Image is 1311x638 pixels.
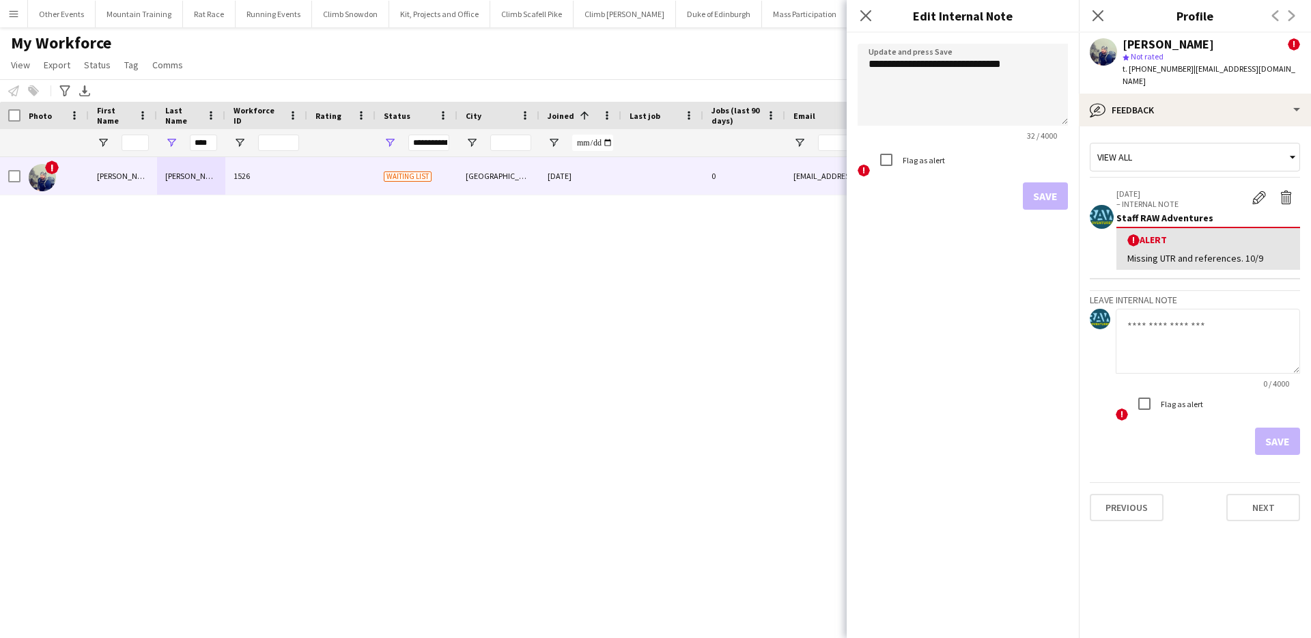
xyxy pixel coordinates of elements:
span: Export [44,59,70,71]
div: [GEOGRAPHIC_DATA] [457,157,539,195]
h3: Edit Internal Note [847,7,1079,25]
app-action-btn: Export XLSX [76,83,93,99]
span: Photo [29,111,52,121]
button: Mass Participation [762,1,848,27]
p: – INTERNAL NOTE [1116,199,1245,209]
button: Climb Scafell Pike [490,1,574,27]
span: Email [793,111,815,121]
button: Open Filter Menu [548,137,560,149]
button: Open Filter Menu [384,137,396,149]
button: Open Filter Menu [793,137,806,149]
label: Flag as alert [1158,399,1203,409]
span: City [466,111,481,121]
span: ! [1288,38,1300,51]
div: [PERSON_NAME] [1123,38,1214,51]
a: Tag [119,56,144,74]
span: ! [45,161,59,174]
button: Open Filter Menu [234,137,246,149]
span: My Workforce [11,33,111,53]
input: Workforce ID Filter Input [258,135,299,151]
span: 0 / 4000 [1252,378,1300,389]
button: Climb [PERSON_NAME] [574,1,676,27]
input: Last Name Filter Input [190,135,217,151]
div: Staff RAW Adventures [1116,212,1300,224]
span: View [11,59,30,71]
p: [DATE] [1116,189,1245,199]
div: Feedback [1079,94,1311,126]
img: Chris Crutchley [29,164,56,191]
button: Previous [1090,494,1164,521]
span: | [EMAIL_ADDRESS][DOMAIN_NAME] [1123,64,1295,86]
span: Rating [315,111,341,121]
input: First Name Filter Input [122,135,149,151]
button: Mountain Training [96,1,183,27]
a: Export [38,56,76,74]
div: Alert [1127,234,1289,247]
a: View [5,56,36,74]
input: Email Filter Input [818,135,1050,151]
span: First Name [97,105,132,126]
label: Flag as alert [900,155,945,165]
div: [PERSON_NAME] [89,157,157,195]
span: ! [1127,234,1140,247]
span: Waiting list [384,171,432,182]
app-action-btn: Advanced filters [57,83,73,99]
button: Climb Snowdon [312,1,389,27]
span: Workforce ID [234,105,283,126]
a: Status [79,56,116,74]
button: Open Filter Menu [165,137,178,149]
button: Other Events [28,1,96,27]
span: Tag [124,59,139,71]
span: ! [858,165,870,177]
button: Next [1226,494,1300,521]
span: Not rated [1131,51,1164,61]
button: Rat Race [183,1,236,27]
div: [PERSON_NAME] [157,157,225,195]
div: [DATE] [539,157,621,195]
span: Comms [152,59,183,71]
span: 32 / 4000 [1016,130,1068,141]
button: Running Events [236,1,312,27]
input: City Filter Input [490,135,531,151]
h3: Leave internal note [1090,294,1300,306]
span: Last job [630,111,660,121]
span: Jobs (last 90 days) [711,105,761,126]
span: Last Name [165,105,201,126]
span: Joined [548,111,574,121]
span: t. [PHONE_NUMBER] [1123,64,1194,74]
input: Joined Filter Input [572,135,613,151]
span: Status [84,59,111,71]
h3: Profile [1079,7,1311,25]
div: [EMAIL_ADDRESS][DOMAIN_NAME] [785,157,1058,195]
div: Missing UTR and references. 10/9 [1127,252,1289,264]
button: Open Filter Menu [97,137,109,149]
span: View all [1097,151,1132,163]
div: 0 [703,157,785,195]
a: Comms [147,56,188,74]
span: Status [384,111,410,121]
div: 1526 [225,157,307,195]
button: Kit, Projects and Office [389,1,490,27]
button: Duke of Edinburgh [676,1,762,27]
button: Open Filter Menu [466,137,478,149]
span: ! [1116,408,1128,421]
